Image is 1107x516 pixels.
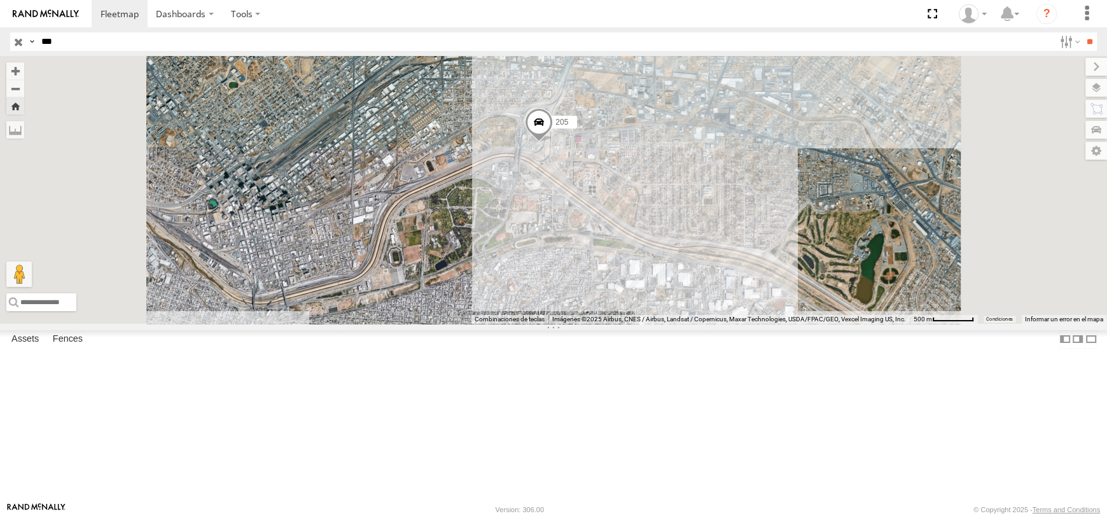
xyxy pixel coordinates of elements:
a: Terms and Conditions [1033,506,1100,513]
span: 500 m [914,316,932,323]
button: Zoom in [6,62,24,80]
span: 205 [555,118,568,127]
a: Condiciones (se abre en una nueva pestaña) [986,316,1013,321]
i: ? [1036,4,1057,24]
a: Informar un error en el mapa [1025,316,1103,323]
div: © Copyright 2025 - [973,506,1100,513]
img: rand-logo.svg [13,10,79,18]
div: Version: 306.00 [496,506,544,513]
label: Search Filter Options [1055,32,1082,51]
button: Zoom out [6,80,24,97]
button: Zoom Home [6,97,24,115]
label: Dock Summary Table to the Right [1071,330,1084,349]
span: Imágenes ©2025 Airbus, CNES / Airbus, Landsat / Copernicus, Maxar Technologies, USDA/FPAC/GEO, Ve... [552,316,906,323]
button: Escala del mapa: 500 m por 62 píxeles [910,315,978,324]
div: Omar Miranda [954,4,991,24]
label: Search Query [27,32,37,51]
button: Arrastra el hombrecito naranja al mapa para abrir Street View [6,261,32,287]
label: Assets [5,331,45,349]
label: Measure [6,121,24,139]
label: Map Settings [1085,142,1107,160]
label: Dock Summary Table to the Left [1059,330,1071,349]
label: Fences [46,331,89,349]
button: Combinaciones de teclas [475,315,545,324]
label: Hide Summary Table [1085,330,1097,349]
a: Visit our Website [7,503,66,516]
